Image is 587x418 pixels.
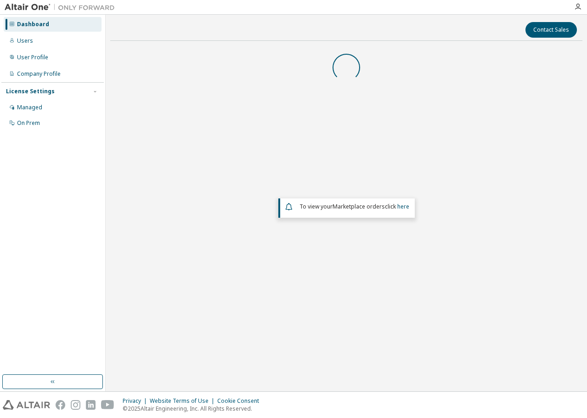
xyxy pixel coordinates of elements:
span: To view your click [299,203,409,210]
img: facebook.svg [56,400,65,410]
div: Managed [17,104,42,111]
img: altair_logo.svg [3,400,50,410]
div: Cookie Consent [217,397,265,405]
div: Dashboard [17,21,49,28]
em: Marketplace orders [333,203,385,210]
div: License Settings [6,88,55,95]
div: Users [17,37,33,45]
img: linkedin.svg [86,400,96,410]
div: On Prem [17,119,40,127]
img: instagram.svg [71,400,80,410]
div: Website Terms of Use [150,397,217,405]
div: Privacy [123,397,150,405]
div: User Profile [17,54,48,61]
a: here [397,203,409,210]
button: Contact Sales [525,22,577,38]
div: Company Profile [17,70,61,78]
img: Altair One [5,3,119,12]
img: youtube.svg [101,400,114,410]
p: © 2025 Altair Engineering, Inc. All Rights Reserved. [123,405,265,412]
